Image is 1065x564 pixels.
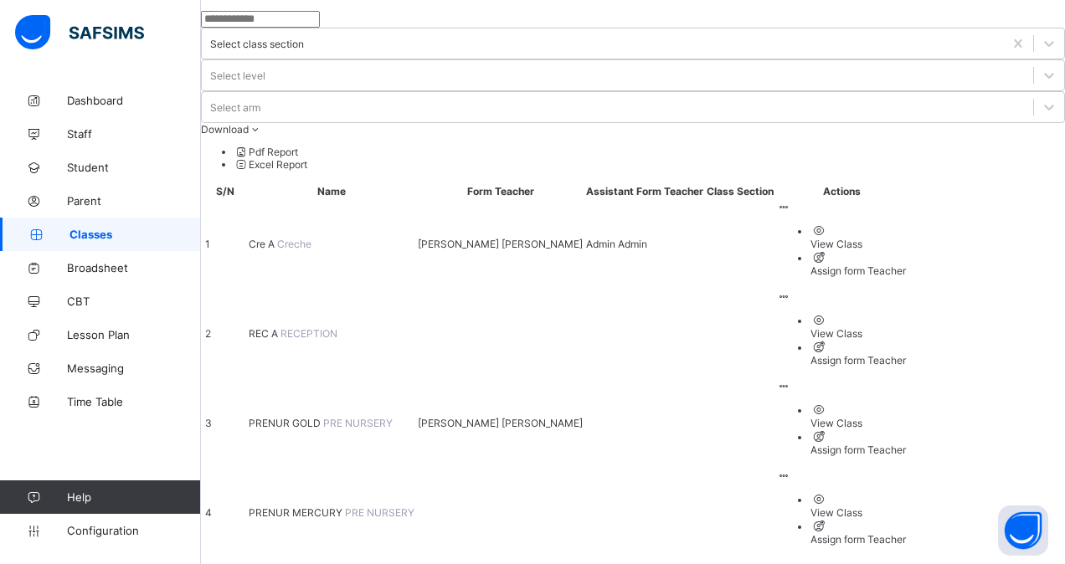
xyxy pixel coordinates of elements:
[67,94,201,107] span: Dashboard
[810,327,906,340] div: View Class
[67,490,200,504] span: Help
[210,101,260,114] div: Select arm
[210,38,304,50] div: Select class section
[323,417,393,429] span: PRE NURSERY
[776,184,907,198] th: Actions
[204,290,246,377] td: 2
[69,228,201,241] span: Classes
[810,264,906,277] div: Assign form Teacher
[280,327,337,340] span: RECEPTION
[204,469,246,556] td: 4
[585,184,704,198] th: Assistant Form Teacher
[418,238,583,250] span: [PERSON_NAME] [PERSON_NAME]
[345,506,414,519] span: PRE NURSERY
[249,327,280,340] span: REC A
[277,238,311,250] span: Creche
[998,505,1048,556] button: Open asap
[204,184,246,198] th: S/N
[67,261,201,274] span: Broadsheet
[417,184,584,198] th: Form Teacher
[810,506,906,519] div: View Class
[210,69,265,82] div: Select level
[67,194,201,208] span: Parent
[67,161,201,174] span: Student
[586,238,647,250] span: Admin Admin
[418,417,583,429] span: [PERSON_NAME] [PERSON_NAME]
[204,379,246,467] td: 3
[810,354,906,367] div: Assign form Teacher
[67,524,200,537] span: Configuration
[67,295,201,308] span: CBT
[810,238,906,250] div: View Class
[201,123,249,136] span: Download
[249,238,277,250] span: Cre A
[67,361,201,375] span: Messaging
[810,444,906,456] div: Assign form Teacher
[15,15,144,50] img: safsims
[810,417,906,429] div: View Class
[810,533,906,546] div: Assign form Teacher
[234,146,1065,158] li: dropdown-list-item-null-0
[249,417,323,429] span: PRENUR GOLD
[67,328,201,341] span: Lesson Plan
[234,158,1065,171] li: dropdown-list-item-null-1
[204,200,246,288] td: 1
[706,184,774,198] th: Class Section
[67,395,201,408] span: Time Table
[248,184,415,198] th: Name
[249,506,345,519] span: PRENUR MERCURY
[67,127,201,141] span: Staff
